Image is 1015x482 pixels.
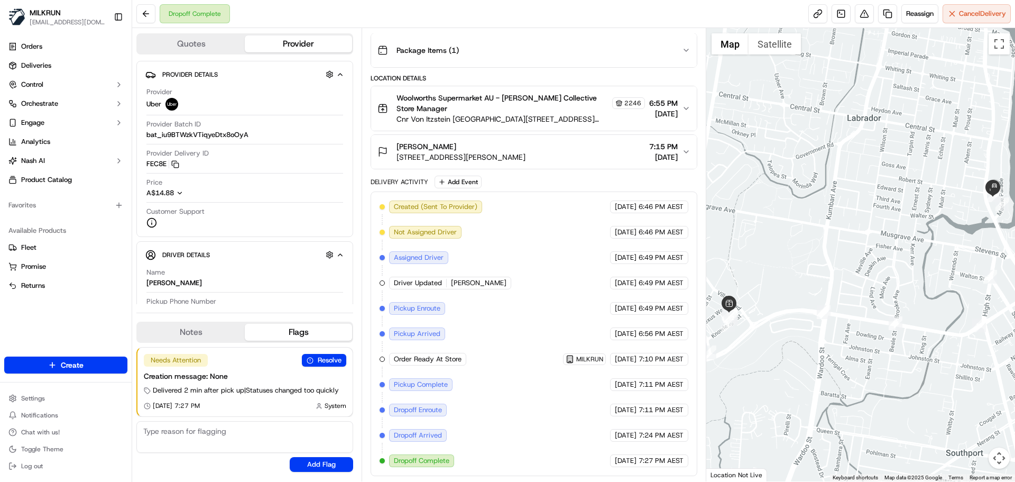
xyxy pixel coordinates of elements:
[396,93,610,114] span: Woolworths Supermarket AU - [PERSON_NAME] Collective Store Manager
[153,386,339,395] span: Delivered 2 min after pick up | Statuses changed too quickly
[615,405,636,415] span: [DATE]
[394,380,448,389] span: Pickup Complete
[4,425,127,440] button: Chat with us!
[724,311,738,325] div: 12
[639,228,684,237] span: 6:46 PM AEST
[639,380,684,389] span: 7:11 PM AEST
[4,95,127,112] button: Orchestrate
[4,171,127,188] a: Product Catalog
[394,202,477,212] span: Created (Sent To Provider)
[61,360,84,370] span: Create
[21,243,36,252] span: Fleet
[4,277,127,294] button: Returns
[639,253,684,262] span: 6:49 PM AEST
[4,152,127,169] button: Nash AI
[245,324,352,341] button: Flags
[706,468,767,481] div: Location Not Live
[21,42,42,51] span: Orders
[21,118,44,128] span: Engage
[153,402,200,410] span: [DATE] 7:27 PM
[396,152,525,162] span: [STREET_ADDRESS][PERSON_NAME]
[989,33,1010,54] button: Toggle fullscreen view
[21,156,45,166] span: Nash AI
[145,246,344,263] button: Driver Details
[145,66,344,83] button: Provider Details
[4,4,109,30] button: MILKRUNMILKRUN[EMAIL_ADDRESS][DOMAIN_NAME]
[144,371,346,381] div: Creation message: None
[615,228,636,237] span: [DATE]
[146,120,201,129] span: Provider Batch ID
[371,178,428,186] div: Delivery Activity
[396,114,644,124] span: Cnr Von Itzstein [GEOGRAPHIC_DATA][STREET_ADDRESS][GEOGRAPHIC_DATA]
[703,345,716,359] div: 3
[889,316,902,330] div: 14
[435,176,482,188] button: Add Event
[290,457,353,472] button: Add Flag
[146,278,202,288] div: [PERSON_NAME]
[4,258,127,275] button: Promise
[615,329,636,339] span: [DATE]
[639,405,684,415] span: 7:11 PM AEST
[721,318,735,332] div: 4
[371,86,696,131] button: Woolworths Supermarket AU - [PERSON_NAME] Collective Store Manager2246Cnr Von Itzstein [GEOGRAPHI...
[639,278,684,288] span: 6:49 PM AEST
[21,99,58,108] span: Orchestrate
[137,324,245,341] button: Notes
[21,411,58,420] span: Notifications
[615,253,636,262] span: [DATE]
[959,9,1006,19] span: Cancel Delivery
[995,197,1009,211] div: 17
[8,281,123,290] a: Returns
[146,268,165,277] span: Name
[4,239,127,256] button: Fleet
[396,141,456,152] span: [PERSON_NAME]
[21,394,45,403] span: Settings
[30,7,61,18] button: MILKRUN
[970,475,1012,480] a: Report a map error
[394,405,442,415] span: Dropoff Enroute
[943,4,1011,23] button: CancelDelivery
[30,18,105,26] button: [EMAIL_ADDRESS][DOMAIN_NAME]
[615,304,636,313] span: [DATE]
[137,35,245,52] button: Quotes
[8,8,25,25] img: MILKRUN
[394,329,440,339] span: Pickup Arrived
[146,87,172,97] span: Provider
[723,308,737,322] div: 9
[639,431,684,440] span: 7:24 PM AEST
[21,428,60,436] span: Chat with us!
[983,270,997,284] div: 16
[615,202,636,212] span: [DATE]
[4,197,127,214] div: Favorites
[884,475,942,480] span: Map data ©2025 Google
[146,207,205,216] span: Customer Support
[394,228,457,237] span: Not Assigned Driver
[4,391,127,406] button: Settings
[723,309,737,323] div: 8
[4,114,127,131] button: Engage
[8,243,123,252] a: Fleet
[146,159,179,169] button: FEC8E
[451,278,506,288] span: [PERSON_NAME]
[371,135,696,169] button: [PERSON_NAME][STREET_ADDRESS][PERSON_NAME]7:15 PM[DATE]
[649,152,678,162] span: [DATE]
[394,278,442,288] span: Driver Updated
[4,357,127,374] button: Create
[394,431,442,440] span: Dropoff Arrived
[989,448,1010,469] button: Map camera controls
[615,456,636,466] span: [DATE]
[709,468,744,481] a: Open this area in Google Maps (opens a new window)
[948,475,963,480] a: Terms (opens in new tab)
[901,4,938,23] button: Reassign
[146,188,174,197] span: A$14.88
[722,307,736,321] div: 11
[4,76,127,93] button: Control
[576,355,603,363] span: MILKRUN
[639,329,684,339] span: 6:56 PM AEST
[325,402,346,410] span: System
[4,222,127,239] div: Available Products
[4,408,127,423] button: Notifications
[371,74,697,83] div: Location Details
[21,175,72,185] span: Product Catalog
[394,456,449,466] span: Dropoff Complete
